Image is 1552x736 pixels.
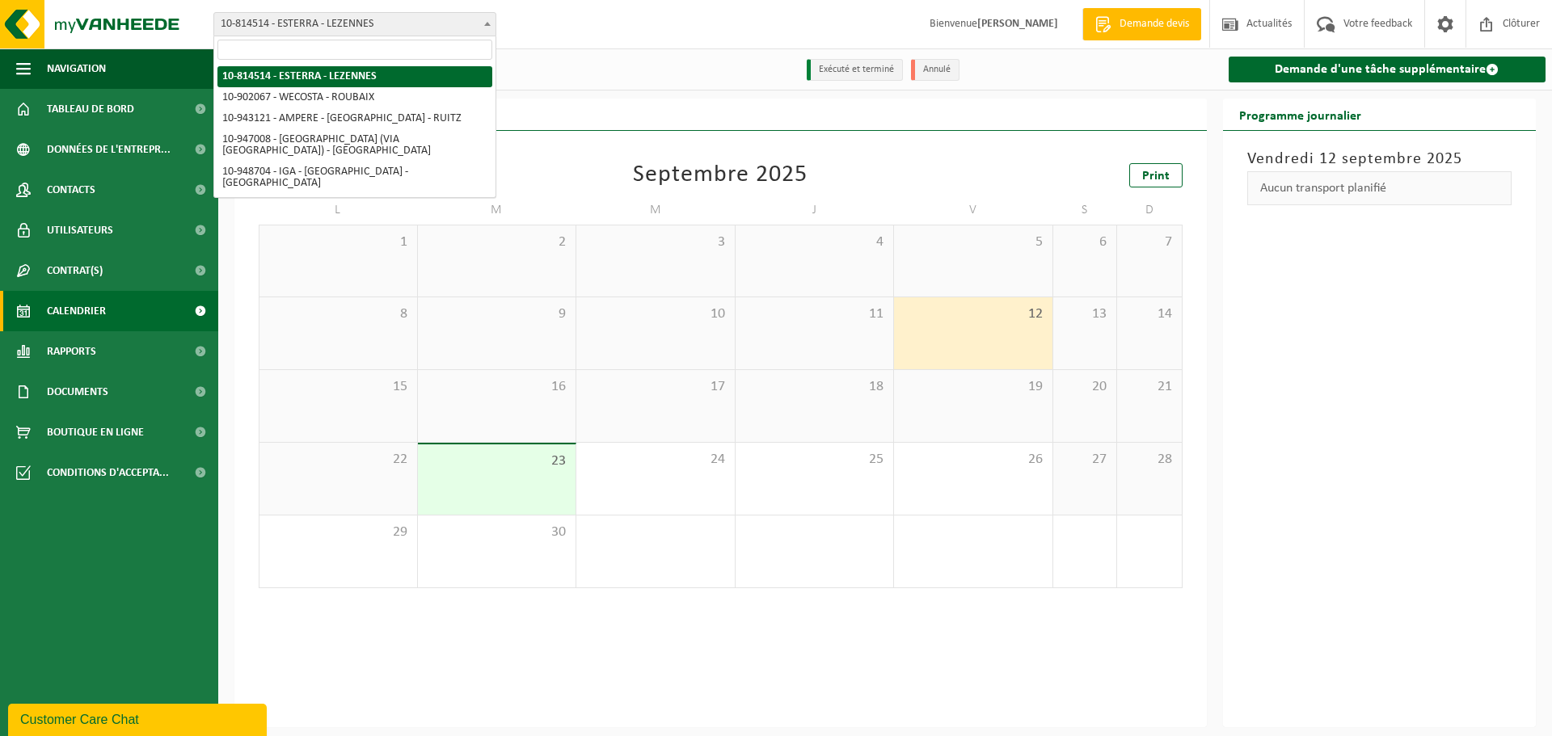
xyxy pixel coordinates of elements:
[47,210,113,250] span: Utilisateurs
[911,59,959,81] li: Annulé
[268,524,409,541] span: 29
[744,451,886,469] span: 25
[217,162,492,194] li: 10-948704 - IGA - [GEOGRAPHIC_DATA] - [GEOGRAPHIC_DATA]
[47,170,95,210] span: Contacts
[584,233,727,251] span: 3
[1115,16,1193,32] span: Demande devis
[1125,378,1173,396] span: 21
[584,305,727,323] span: 10
[633,163,808,187] div: Septembre 2025
[744,378,886,396] span: 18
[426,305,568,323] span: 9
[259,196,418,225] td: L
[47,250,103,291] span: Contrat(s)
[744,305,886,323] span: 11
[426,378,568,396] span: 16
[1053,196,1118,225] td: S
[1129,163,1183,187] a: Print
[1061,305,1109,323] span: 13
[902,233,1044,251] span: 5
[213,12,496,36] span: 10-814514 - ESTERRA - LEZENNES
[418,196,577,225] td: M
[268,233,409,251] span: 1
[744,233,886,251] span: 4
[214,13,496,36] span: 10-814514 - ESTERRA - LEZENNES
[47,129,171,170] span: Données de l'entrepr...
[902,378,1044,396] span: 19
[217,108,492,129] li: 10-943121 - AMPERE - [GEOGRAPHIC_DATA] - RUITZ
[1082,8,1201,40] a: Demande devis
[426,233,568,251] span: 2
[1117,196,1182,225] td: D
[426,452,568,470] span: 23
[217,66,492,87] li: 10-814514 - ESTERRA - LEZENNES
[47,452,169,493] span: Conditions d'accepta...
[8,700,270,736] iframe: chat widget
[47,291,106,331] span: Calendrier
[1229,57,1546,82] a: Demande d'une tâche supplémentaire
[736,196,895,225] td: J
[47,372,108,412] span: Documents
[1061,451,1109,469] span: 27
[1061,233,1109,251] span: 6
[426,524,568,541] span: 30
[1142,170,1170,183] span: Print
[1125,451,1173,469] span: 28
[894,196,1053,225] td: V
[47,412,144,452] span: Boutique en ligne
[217,87,492,108] li: 10-902067 - WECOSTA - ROUBAIX
[268,305,409,323] span: 8
[1223,99,1377,130] h2: Programme journalier
[47,331,96,372] span: Rapports
[584,378,727,396] span: 17
[268,451,409,469] span: 22
[902,305,1044,323] span: 12
[47,89,134,129] span: Tableau de bord
[807,59,903,81] li: Exécuté et terminé
[1125,305,1173,323] span: 14
[576,196,736,225] td: M
[268,378,409,396] span: 15
[1247,147,1512,171] h3: Vendredi 12 septembre 2025
[902,451,1044,469] span: 26
[47,48,106,89] span: Navigation
[1125,233,1173,251] span: 7
[584,451,727,469] span: 24
[1247,171,1512,205] div: Aucun transport planifié
[977,18,1058,30] strong: [PERSON_NAME]
[217,129,492,162] li: 10-947008 - [GEOGRAPHIC_DATA] (VIA [GEOGRAPHIC_DATA]) - [GEOGRAPHIC_DATA]
[1061,378,1109,396] span: 20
